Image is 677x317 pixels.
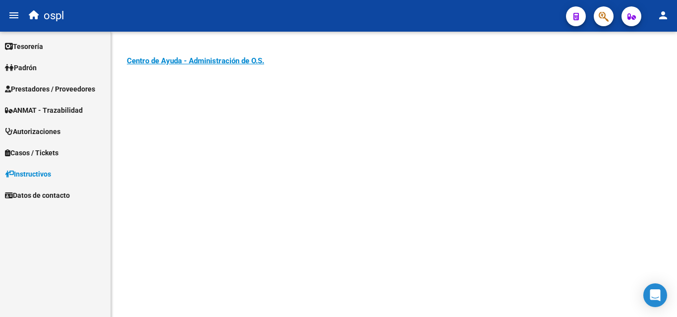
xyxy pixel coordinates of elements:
[5,190,70,201] span: Datos de contacto
[5,41,43,52] span: Tesorería
[643,283,667,307] div: Open Intercom Messenger
[5,126,60,137] span: Autorizaciones
[127,56,264,65] a: Centro de Ayuda - Administración de O.S.
[5,62,37,73] span: Padrón
[5,169,51,180] span: Instructivos
[657,9,669,21] mat-icon: person
[5,147,58,158] span: Casos / Tickets
[44,5,64,27] span: ospl
[5,105,83,116] span: ANMAT - Trazabilidad
[5,84,95,94] span: Prestadores / Proveedores
[8,9,20,21] mat-icon: menu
